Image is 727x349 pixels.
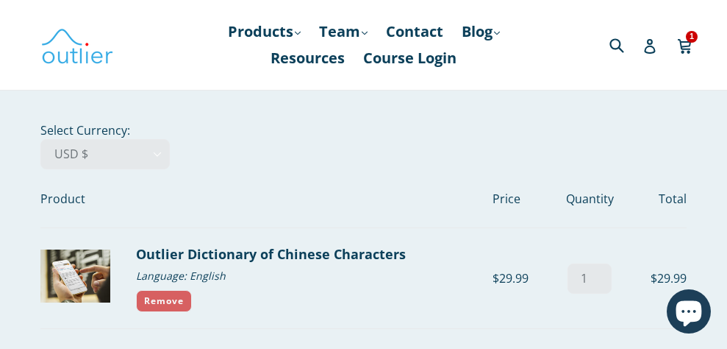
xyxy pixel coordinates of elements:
a: Resources [263,45,352,71]
a: Products [221,18,308,45]
th: Total [628,169,687,228]
img: Outlier Dictionary of Chinese Characters - English [40,250,110,303]
a: Outlier Dictionary of Chinese Characters [136,245,406,263]
div: $29.99 [493,269,551,287]
a: Course Login [356,45,464,71]
div: $29.99 [628,269,687,287]
a: Team [312,18,375,45]
a: Remove [136,290,192,312]
th: Product [40,169,493,228]
div: Language: English [136,264,481,287]
inbox-online-store-chat: Shopify online store chat [662,289,715,337]
th: Price [493,169,551,228]
span: 1 [686,31,698,42]
a: Blog [454,18,507,45]
th: Quantity [551,169,628,228]
a: Contact [379,18,451,45]
input: Search [606,29,646,60]
img: Outlier Linguistics [40,24,114,66]
a: 1 [677,28,694,62]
